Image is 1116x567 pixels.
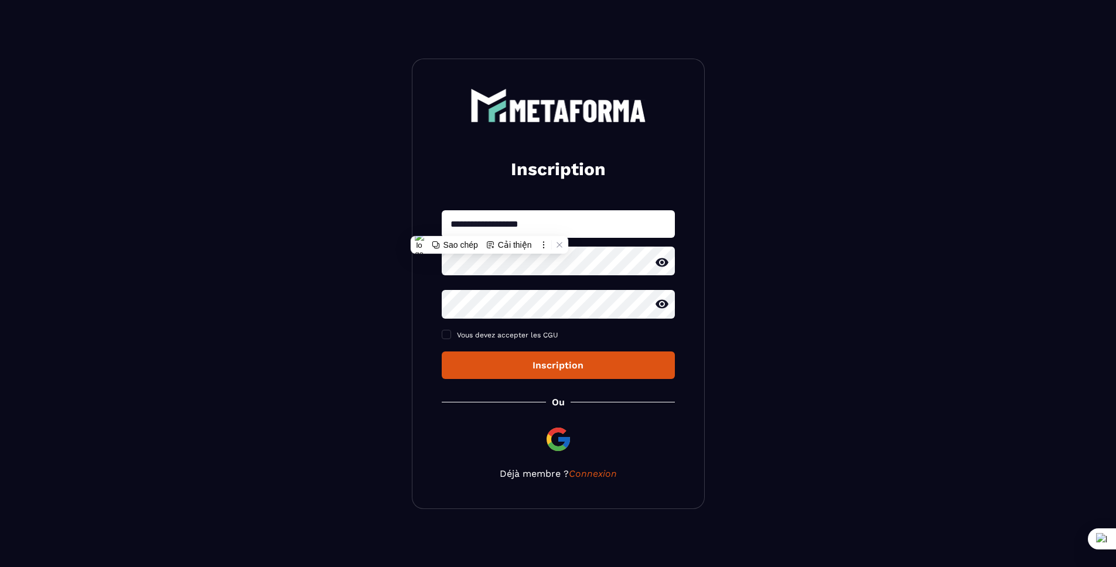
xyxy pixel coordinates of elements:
[470,88,646,122] img: logo
[544,425,572,453] img: google
[552,397,565,408] p: Ou
[442,88,675,122] a: logo
[451,360,665,371] div: Inscription
[569,468,617,479] a: Connexion
[442,351,675,379] button: Inscription
[442,468,675,479] p: Déjà membre ?
[457,331,558,339] span: Vous devez accepter les CGU
[456,158,661,181] h2: Inscription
